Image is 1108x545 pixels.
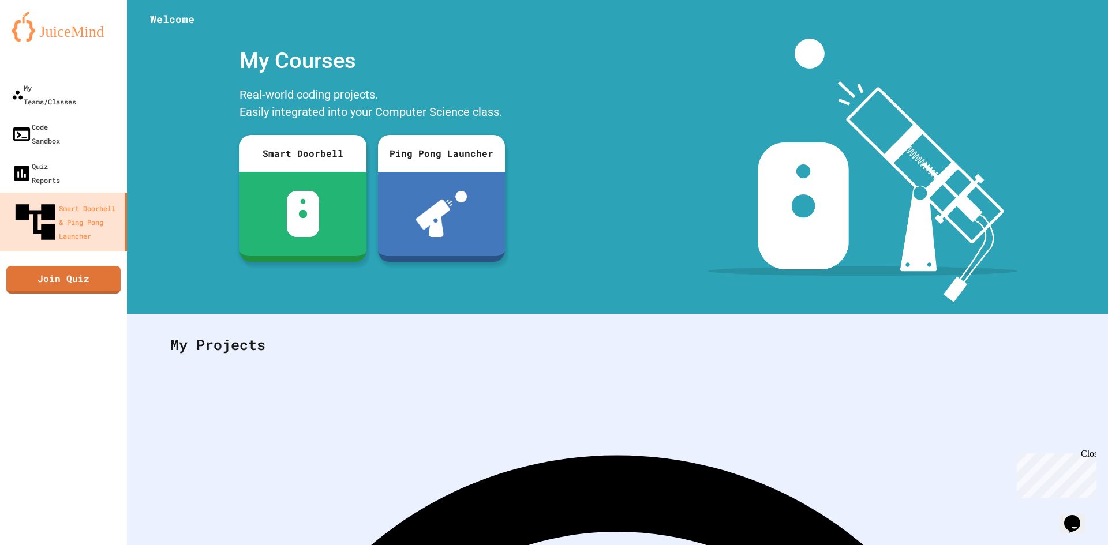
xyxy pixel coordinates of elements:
[287,191,320,237] img: sdb-white.svg
[159,322,1076,367] div: My Projects
[6,266,121,294] a: Join Quiz
[1012,449,1096,498] iframe: chat widget
[239,135,366,172] div: Smart Doorbell
[12,159,60,187] div: Quiz Reports
[12,12,115,42] img: logo-orange.svg
[234,83,511,126] div: Real-world coding projects. Easily integrated into your Computer Science class.
[708,39,1017,302] img: banner-image-my-projects.png
[378,135,505,172] div: Ping Pong Launcher
[12,198,120,246] div: Smart Doorbell & Ping Pong Launcher
[12,120,60,148] div: Code Sandbox
[5,5,80,73] div: Chat with us now!Close
[12,81,76,108] div: My Teams/Classes
[416,191,467,237] img: ppl-with-ball.png
[1060,499,1096,533] iframe: chat widget
[234,39,511,83] div: My Courses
